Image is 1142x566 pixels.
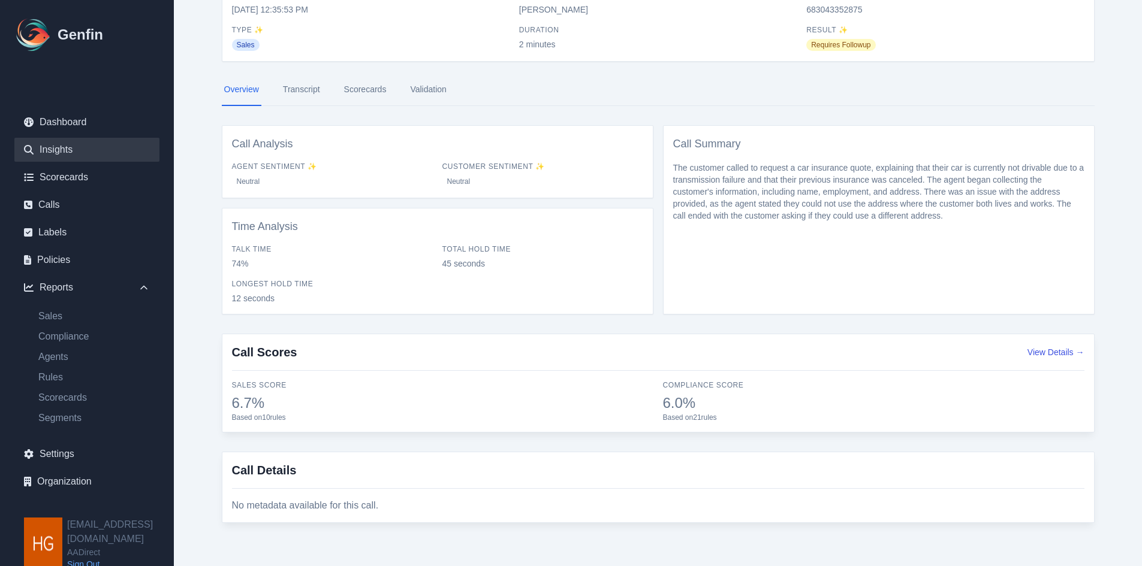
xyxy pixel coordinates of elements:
[519,4,797,16] span: [PERSON_NAME]
[29,370,159,385] a: Rules
[232,394,653,413] span: 6.7%
[232,162,433,171] span: Agent Sentiment ✨
[442,244,643,254] span: Total Hold Time
[14,220,159,244] a: Labels
[232,462,1084,489] h3: Call Details
[29,329,159,344] a: Compliance
[232,39,260,51] span: Sales
[442,162,643,171] span: Customer Sentiment ✨
[663,413,1084,422] span: Based on 21 rules
[232,244,433,254] span: Talk Time
[232,498,1084,513] div: No metadata available for this call.
[442,175,475,187] span: Neutral
[67,517,174,546] h2: [EMAIL_ADDRESS][DOMAIN_NAME]
[232,175,265,187] span: Neutral
[232,413,653,422] span: Based on 10 rules
[232,4,510,16] span: [DATE] 12:35:53 PM
[519,38,797,50] span: 2 minutes
[806,4,1084,16] span: 683043352875
[67,546,174,558] span: AADirect
[29,411,159,425] a: Segments
[14,470,159,494] a: Organization
[14,248,159,272] a: Policies
[222,74,1095,106] nav: Tabs
[1028,346,1084,358] button: View Details →
[519,25,797,35] span: Duration
[232,135,643,152] h3: Call Analysis
[14,276,159,299] div: Reports
[232,279,433,289] span: Longest Hold Time
[806,25,1084,35] span: Result ✨
[14,110,159,134] a: Dashboard
[232,258,433,270] span: 74%
[673,135,1084,152] h3: Call Summary
[663,394,1084,413] span: 6.0%
[232,218,643,235] h3: Time Analysis
[14,442,159,466] a: Settings
[281,74,323,106] a: Transcript
[222,74,261,106] a: Overview
[14,16,53,54] img: Logo
[29,350,159,364] a: Agents
[29,391,159,405] a: Scorecards
[806,39,875,51] span: Requires Followup
[408,74,448,106] a: Validation
[663,380,1084,390] span: Compliance Score
[342,74,389,106] a: Scorecards
[14,193,159,217] a: Calls
[232,344,297,361] h3: Call Scores
[442,258,643,270] span: 45 seconds
[14,138,159,162] a: Insights
[232,292,433,304] span: 12 seconds
[14,165,159,189] a: Scorecards
[673,162,1084,222] p: The customer called to request a car insurance quote, explaining that their car is currently not ...
[29,309,159,323] a: Sales
[58,25,103,44] h1: Genfin
[232,380,653,390] span: Sales Score
[232,25,510,35] span: Type ✨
